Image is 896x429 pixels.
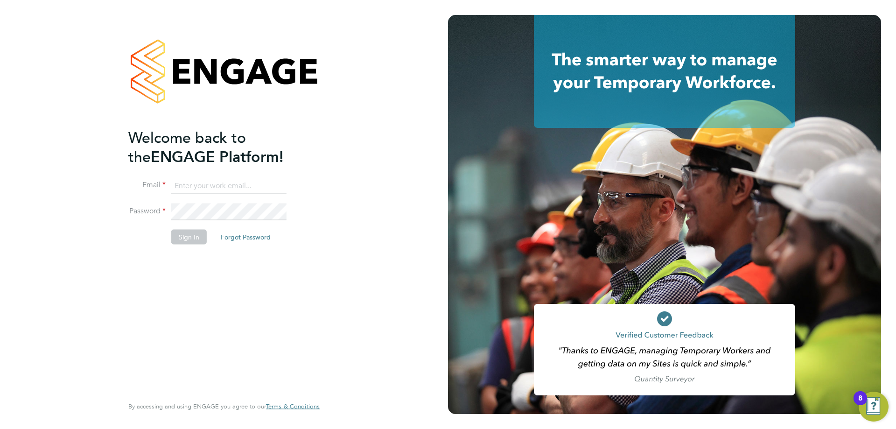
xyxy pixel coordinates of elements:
[213,230,278,245] button: Forgot Password
[266,402,320,410] span: Terms & Conditions
[128,128,310,166] h2: ENGAGE Platform!
[128,180,166,190] label: Email
[171,230,207,245] button: Sign In
[858,398,862,410] div: 8
[171,177,287,194] input: Enter your work email...
[128,402,320,410] span: By accessing and using ENGAGE you agree to our
[266,403,320,410] a: Terms & Conditions
[128,128,246,166] span: Welcome back to the
[128,206,166,216] label: Password
[859,392,889,422] button: Open Resource Center, 8 new notifications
